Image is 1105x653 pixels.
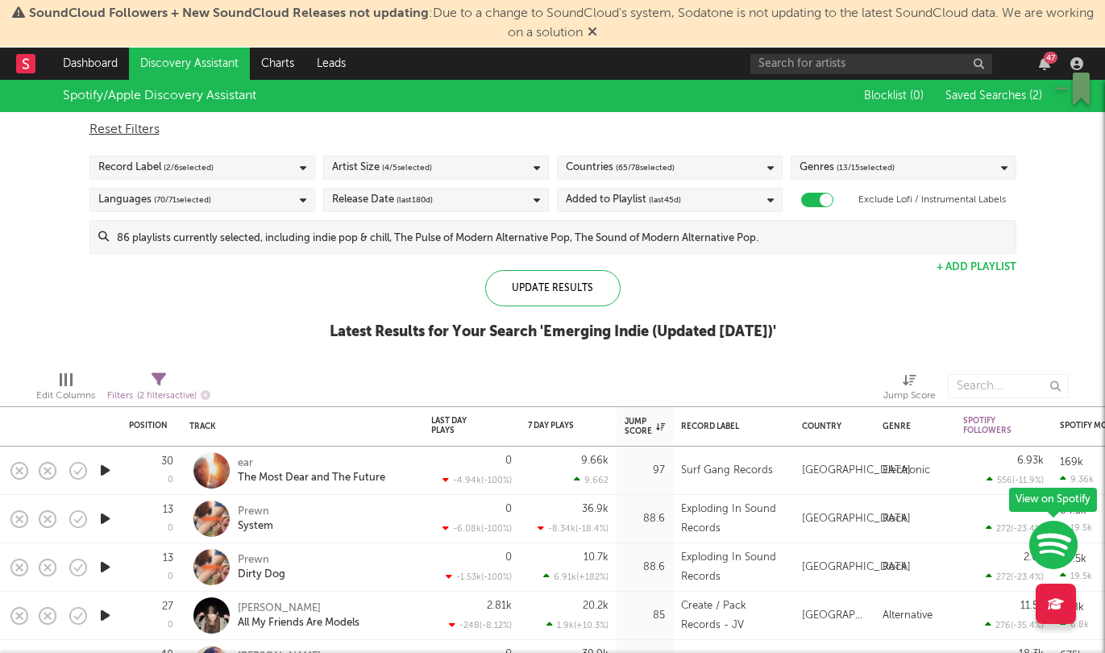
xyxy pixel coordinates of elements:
button: Saved Searches (2) [941,89,1042,102]
div: Added to Playlist [566,190,681,210]
div: Country [802,422,858,431]
div: 0 [168,524,173,533]
div: 0 [168,621,173,630]
span: ( 2 ) [1029,90,1042,102]
div: Track [189,422,407,431]
div: 30 [161,456,173,467]
span: ( 13 / 15 selected) [837,158,895,177]
div: 272 ( -23.4 % ) [986,523,1044,534]
span: ( 70 / 71 selected) [154,190,211,210]
div: 88.6 [625,558,665,577]
span: ( 0 ) [910,90,924,102]
div: View on Spotify [1009,488,1097,512]
div: Record Label [681,422,778,431]
div: 0 [505,504,512,514]
div: Update Results [485,270,621,306]
a: [PERSON_NAME]All My Friends Are Models [238,601,359,630]
div: 36.9k [582,504,609,514]
div: 11.5k [1020,601,1044,611]
a: Charts [250,48,305,80]
div: Genres [800,158,895,177]
div: 9,662 [574,475,609,485]
div: Reset Filters [89,120,1016,139]
div: Rock [883,558,907,577]
div: Rock [883,510,907,529]
div: Jump Score [883,386,936,406]
div: [GEOGRAPHIC_DATA] [802,606,866,626]
div: The Most Dear and The Future [238,471,385,485]
div: 1.9k ( +10.3 % ) [546,620,609,630]
div: -248 ( -8.12 % ) [449,620,512,630]
div: Exploding In Sound Records [681,548,786,587]
div: 6.93k [1017,455,1044,466]
div: Spotify Followers [963,416,1020,435]
a: Dashboard [52,48,129,80]
input: Search... [948,374,1069,398]
span: ( 4 / 5 selected) [382,158,432,177]
div: Electronic [883,461,930,480]
a: PrewnSystem [238,505,273,534]
span: Saved Searches [945,90,1042,102]
div: 0 [505,552,512,563]
span: (last 45 d) [649,190,681,210]
div: 10.7k [584,552,609,563]
div: ear [238,456,385,471]
div: 47 [1044,52,1057,64]
div: Languages [98,190,211,210]
input: Search for artists [750,54,992,74]
a: earThe Most Dear and The Future [238,456,385,485]
div: Create / Pack Records - JV [681,597,786,635]
div: Artist Size [332,158,432,177]
div: Jump Score [883,366,936,413]
label: Exclude Lofi / Instrumental Labels [858,190,1006,210]
div: 85 [625,606,665,626]
div: Exploding In Sound Records [681,500,786,539]
button: 47 [1039,57,1050,70]
div: Record Label [98,158,214,177]
button: + Add Playlist [937,262,1016,272]
a: Leads [305,48,357,80]
div: 20.2k [583,601,609,611]
div: 0 [168,476,173,485]
div: 6.91k ( +182 % ) [543,572,609,582]
a: Discovery Assistant [129,48,250,80]
span: Dismiss [588,27,597,40]
div: Edit Columns [36,386,95,406]
div: Jump Score [625,417,665,436]
div: All My Friends Are Models [238,616,359,630]
div: 13 [163,505,173,515]
span: (last 180 d) [397,190,433,210]
div: 0 [505,455,512,466]
div: 272 ( -23.4 % ) [986,572,1044,582]
div: Last Day Plays [431,416,488,435]
div: Filters(2 filters active) [107,366,210,413]
div: 13 [163,553,173,564]
a: PrewnDirty Dog [238,553,285,582]
span: SoundCloud Followers + New SoundCloud Releases not updating [29,7,429,20]
div: 6.8k [1060,619,1089,630]
div: 97 [625,461,665,480]
div: [PERSON_NAME] [238,601,359,616]
div: 27 [162,601,173,612]
div: 9.66k [581,455,609,466]
div: 0 [168,572,173,581]
div: Latest Results for Your Search ' Emerging Indie (Updated [DATE]) ' [330,322,776,342]
div: Prewn [238,505,273,519]
span: Blocklist [864,90,924,102]
div: 9.36k [1060,474,1094,485]
div: Filters [107,386,210,406]
span: ( 2 filters active) [137,392,197,401]
div: 7 Day Plays [528,421,584,430]
div: -6.08k ( -100 % ) [442,523,512,534]
input: 86 playlists currently selected, including indie pop & chill, The Pulse of Modern Alternative Pop... [109,221,1016,253]
div: 19.5k [1060,571,1092,581]
div: 169k [1060,457,1083,468]
div: -4.94k ( -100 % ) [442,475,512,485]
div: [GEOGRAPHIC_DATA] [802,510,911,529]
div: Genre [883,422,939,431]
span: ( 2 / 6 selected) [164,158,214,177]
div: 88.6 [625,510,665,529]
div: 556 ( -11.9 % ) [987,475,1044,485]
div: Surf Gang Records [681,461,773,480]
div: Prewn [238,553,285,568]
